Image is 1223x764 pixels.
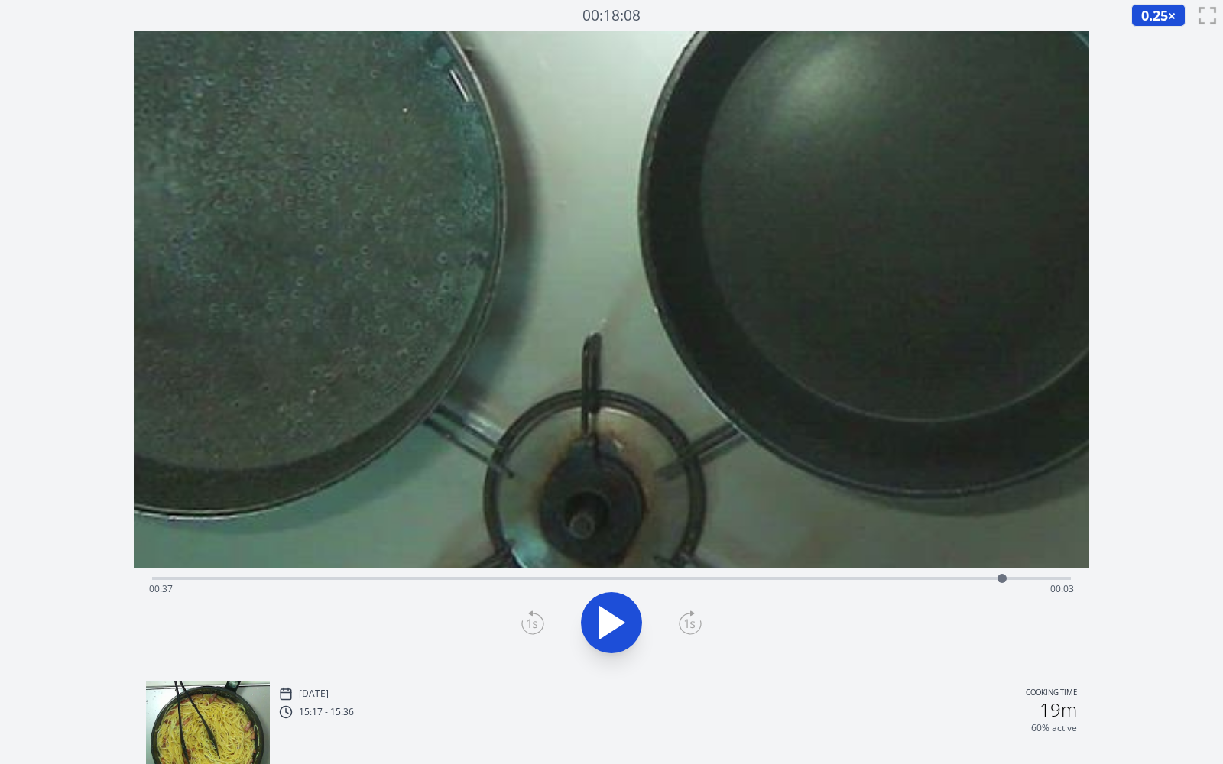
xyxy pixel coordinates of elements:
[299,688,329,700] p: [DATE]
[299,706,354,718] p: 15:17 - 15:36
[1131,4,1186,27] button: 0.25×
[1050,582,1074,595] span: 00:03
[149,582,173,595] span: 00:37
[1031,722,1077,734] p: 60% active
[1026,687,1077,701] p: Cooking time
[1040,701,1077,719] h2: 19m
[582,5,641,27] a: 00:18:08
[1141,6,1168,24] span: 0.25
